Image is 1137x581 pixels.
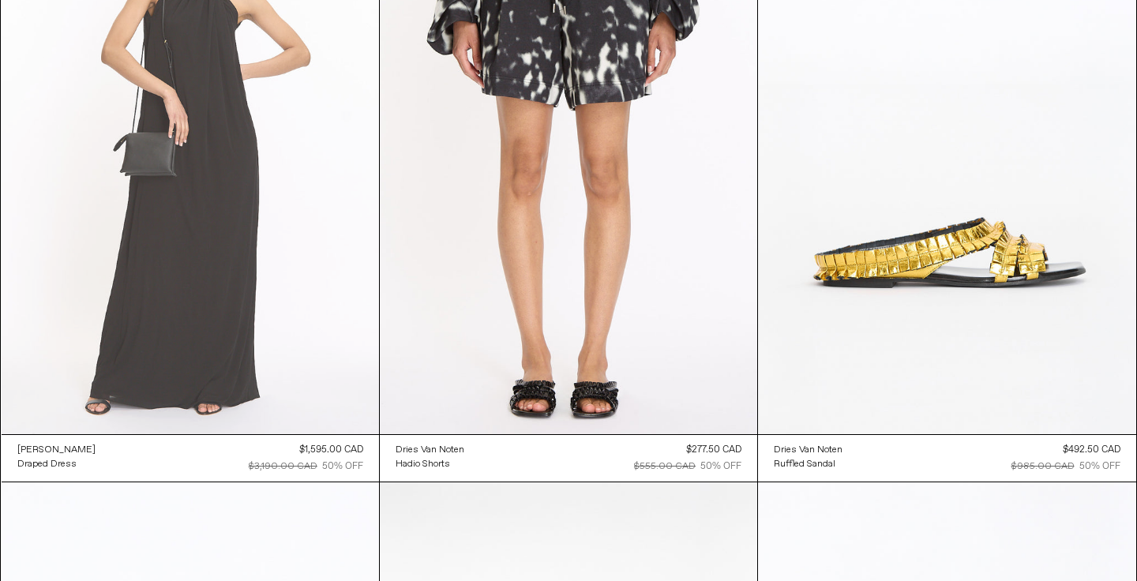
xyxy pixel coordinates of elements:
[396,457,464,471] a: Hadio Shorts
[17,457,96,471] a: Draped Dress
[17,443,96,457] a: [PERSON_NAME]
[700,459,741,474] div: 50% OFF
[686,443,741,457] div: $277.50 CAD
[1011,459,1075,474] div: $985.00 CAD
[634,459,696,474] div: $555.00 CAD
[1063,443,1120,457] div: $492.50 CAD
[322,459,363,474] div: 50% OFF
[1079,459,1120,474] div: 50% OFF
[396,444,464,457] div: Dries Van Noten
[396,443,464,457] a: Dries Van Noten
[774,444,842,457] div: Dries Van Noten
[774,443,842,457] a: Dries Van Noten
[299,443,363,457] div: $1,595.00 CAD
[249,459,317,474] div: $3,190.00 CAD
[774,457,842,471] a: Ruffled Sandal
[396,458,450,471] div: Hadio Shorts
[17,458,77,471] div: Draped Dress
[17,444,96,457] div: [PERSON_NAME]
[774,458,835,471] div: Ruffled Sandal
